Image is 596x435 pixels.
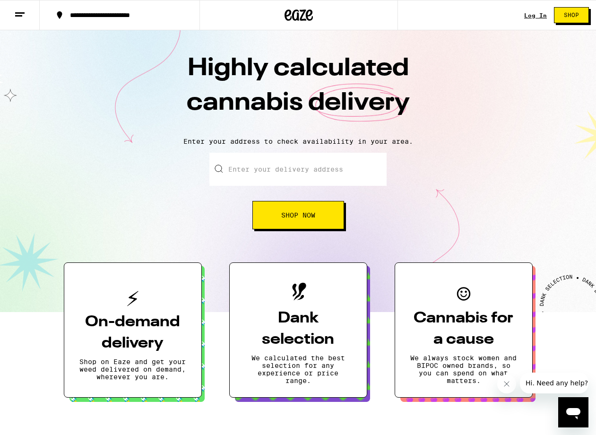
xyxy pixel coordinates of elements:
[9,138,587,145] p: Enter your address to check availability in your area.
[64,262,202,398] button: On-demand deliveryShop on Eaze and get your weed delivered on demand, wherever you are.
[410,354,517,384] p: We always stock women and BIPOC owned brands, so you can spend on what matters.
[547,7,596,23] a: Shop
[209,153,387,186] input: Enter your delivery address
[520,373,588,393] iframe: Message from company
[79,358,186,381] p: Shop on Eaze and get your weed delivered on demand, wherever you are.
[395,262,533,398] button: Cannabis for a causeWe always stock women and BIPOC owned brands, so you can spend on what matters.
[79,312,186,354] h3: On-demand delivery
[245,354,352,384] p: We calculated the best selection for any experience or price range.
[524,12,547,18] a: Log In
[281,212,315,218] span: Shop Now
[133,52,464,130] h1: Highly calculated cannabis delivery
[229,262,367,398] button: Dank selectionWe calculated the best selection for any experience or price range.
[252,201,344,229] button: Shop Now
[497,374,516,393] iframe: Close message
[410,308,517,350] h3: Cannabis for a cause
[564,12,579,18] span: Shop
[554,7,589,23] button: Shop
[558,397,588,427] iframe: Button to launch messaging window
[245,308,352,350] h3: Dank selection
